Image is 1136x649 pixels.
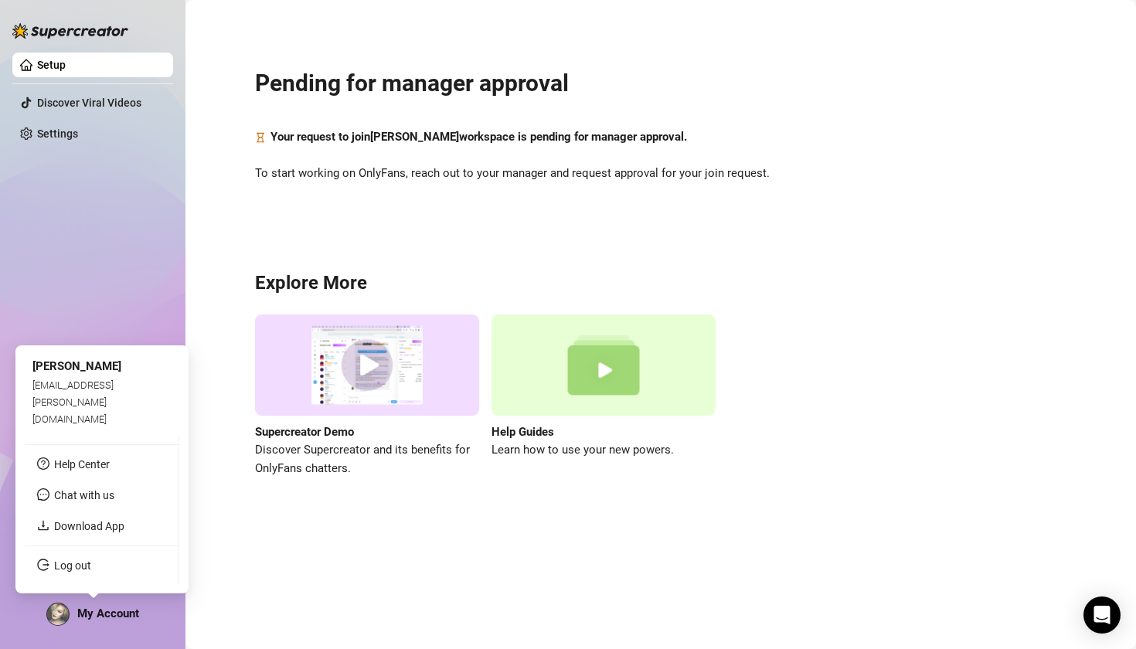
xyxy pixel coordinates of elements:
[32,379,114,426] span: [EMAIL_ADDRESS][PERSON_NAME][DOMAIN_NAME]
[491,314,716,416] img: help guides
[491,314,716,477] a: Help GuidesLearn how to use your new powers.
[270,130,687,144] strong: Your request to join [PERSON_NAME] workspace is pending for manager approval.
[37,488,49,501] span: message
[491,425,554,439] strong: Help Guides
[12,23,128,39] img: logo-BBDzfeDw.svg
[255,314,479,416] img: supercreator demo
[1083,596,1121,634] div: Open Intercom Messenger
[47,603,69,625] img: ACg8ocJ7qFT1T1g3V8amQU8p1tdqAo8N8UIrwa9N-o78WgnmMdEYAJJ7=s96-c
[491,441,716,460] span: Learn how to use your new powers.
[37,97,141,109] a: Discover Viral Videos
[255,165,1066,183] span: To start working on OnlyFans, reach out to your manager and request approval for your join request.
[77,607,139,620] span: My Account
[25,553,179,578] li: Log out
[54,458,110,471] a: Help Center
[32,359,121,373] span: [PERSON_NAME]
[255,441,479,477] span: Discover Supercreator and its benefits for OnlyFans chatters.
[37,127,78,140] a: Settings
[255,314,479,477] a: Supercreator DemoDiscover Supercreator and its benefits for OnlyFans chatters.
[255,128,266,147] span: hourglass
[255,69,1066,98] h2: Pending for manager approval
[54,559,91,572] a: Log out
[255,425,354,439] strong: Supercreator Demo
[37,59,66,71] a: Setup
[54,489,114,501] span: Chat with us
[54,520,124,532] a: Download App
[255,271,1066,296] h3: Explore More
